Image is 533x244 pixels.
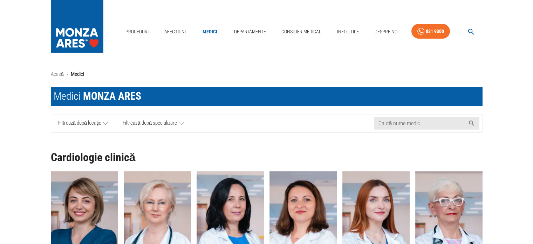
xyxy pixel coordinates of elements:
span: Filtrează după locație [58,119,102,128]
a: Departamente [231,25,269,39]
a: Filtrează după specializare [115,114,191,132]
a: Afecțiuni [162,25,189,39]
h1: Cardiologie clinică [51,151,483,164]
a: Consilier Medical [279,25,324,39]
p: Medici [71,70,84,78]
a: Despre Noi [372,25,401,39]
a: Proceduri [123,25,151,39]
a: Medici [199,25,221,39]
span: Filtrează după specializare [123,119,177,128]
a: Filtrează după locație [51,114,116,132]
a: Acasă [51,71,64,77]
div: Medici [54,90,141,103]
a: Info Utile [334,25,362,39]
nav: breadcrumb [51,70,483,78]
span: MONZA ARES [83,90,141,102]
div: 031 9300 [426,27,444,36]
li: › [67,70,68,78]
a: 031 9300 [411,24,450,39]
